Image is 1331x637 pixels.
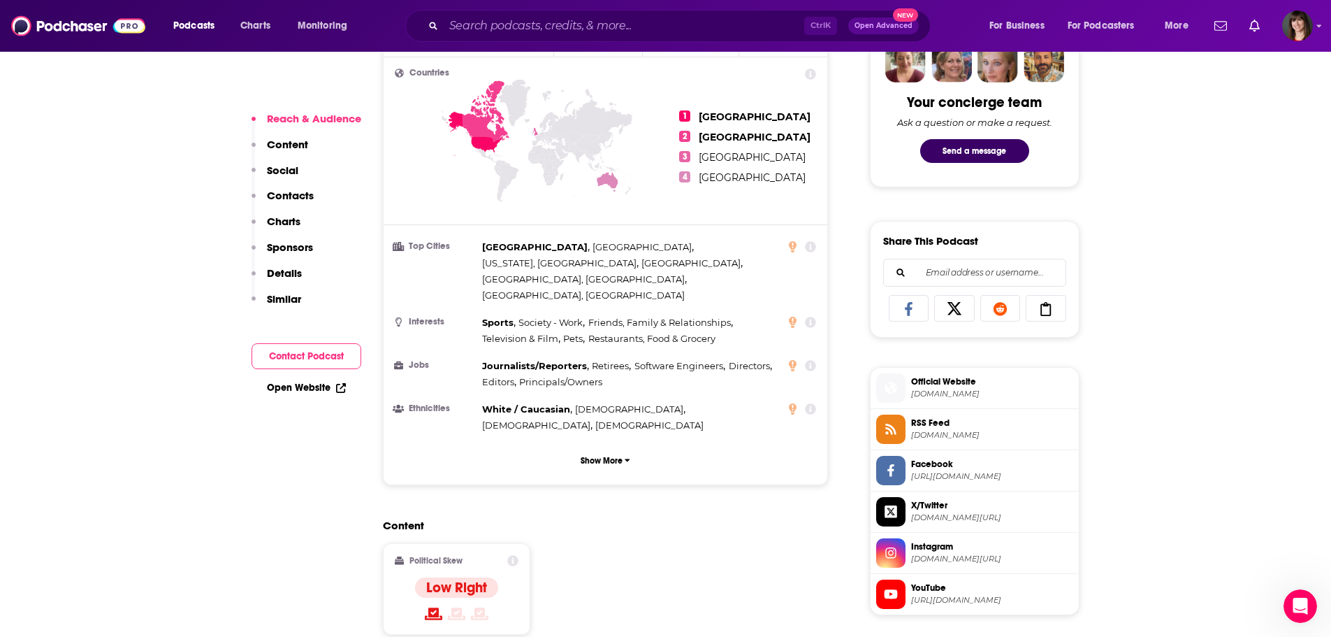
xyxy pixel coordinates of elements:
span: [DEMOGRAPHIC_DATA] [482,420,590,431]
iframe: Intercom live chat [1283,589,1317,623]
p: Details [267,266,302,280]
span: 3 [679,151,690,162]
span: 2 [679,131,690,142]
div: Your concierge team [907,94,1042,111]
a: RSS Feed[DOMAIN_NAME] [876,415,1073,444]
span: RSS Feed [911,417,1073,429]
span: X/Twitter [911,499,1073,512]
span: , [563,331,585,347]
p: Content [267,138,308,151]
h3: Jobs [395,361,477,370]
span: , [482,255,639,271]
span: Directors [729,360,770,371]
p: Similar [267,292,301,306]
button: open menu [1059,15,1155,37]
h2: Content [383,519,817,532]
span: , [575,401,685,417]
span: , [482,374,516,390]
span: [GEOGRAPHIC_DATA] [699,171,806,184]
h3: Share This Podcast [883,234,978,248]
div: Search followers [883,259,1066,287]
span: https://www.youtube.com/@VeteranTrashTalk [911,595,1073,606]
img: Jules Profile [977,42,1018,83]
button: open menu [288,15,365,37]
button: Sponsors [252,241,313,266]
span: Journalists/Reporters [482,360,587,371]
a: Facebook[URL][DOMAIN_NAME] [876,456,1073,485]
span: Principals/Owners [519,376,602,387]
span: Charts [240,16,270,36]
a: Official Website[DOMAIN_NAME] [876,373,1073,403]
span: Monitoring [298,16,347,36]
span: 4 [679,171,690,182]
span: [GEOGRAPHIC_DATA] [641,257,741,269]
span: Editors [482,376,514,387]
span: twitter.com/veteran_talk [911,513,1073,523]
img: Jon Profile [1024,42,1064,83]
a: Open Website [267,382,346,394]
h3: Ethnicities [395,404,477,413]
p: Reach & Audience [267,112,361,125]
button: open menu [1155,15,1206,37]
span: Restaurants, Food & Grocery [588,333,715,344]
span: Software Engineers [634,360,723,371]
span: [GEOGRAPHIC_DATA] [482,241,588,252]
a: Share on Reddit [980,295,1021,322]
input: Search podcasts, credits, & more... [444,15,804,37]
span: Television & Film [482,333,558,344]
span: https://www.facebook.com/veterantrashtalk [911,471,1073,482]
span: [US_STATE], [GEOGRAPHIC_DATA] [482,257,637,269]
span: Official Website [911,375,1073,388]
button: Charts [252,215,300,241]
span: [GEOGRAPHIC_DATA], [GEOGRAPHIC_DATA] [482,273,685,285]
button: Open AdvancedNew [848,17,919,34]
span: Logged in as AKChaney [1282,10,1313,41]
span: [GEOGRAPHIC_DATA] [592,241,692,252]
p: Social [267,164,298,177]
span: More [1165,16,1188,36]
span: Pets [563,333,583,344]
img: User Profile [1282,10,1313,41]
h3: Interests [395,317,477,327]
img: Podchaser - Follow, Share and Rate Podcasts [11,13,145,39]
span: , [641,255,743,271]
a: Show notifications dropdown [1244,14,1265,38]
span: YouTube [911,582,1073,594]
span: , [588,315,733,331]
span: , [634,358,725,374]
span: , [592,358,631,374]
span: Countries [409,69,449,78]
span: Ctrl K [804,17,837,35]
span: , [482,331,560,347]
span: [GEOGRAPHIC_DATA], [GEOGRAPHIC_DATA] [482,289,685,301]
a: Copy Link [1026,295,1066,322]
button: Show More [395,448,817,473]
span: Society - Work [518,317,583,328]
span: Facebook [911,458,1073,471]
div: Ask a question or make a request. [897,117,1052,128]
button: Social [252,164,298,189]
span: , [729,358,772,374]
span: Sports [482,317,514,328]
span: [GEOGRAPHIC_DATA] [699,131,810,143]
button: Content [252,138,308,164]
button: Details [252,266,302,292]
span: [DEMOGRAPHIC_DATA] [595,420,704,431]
span: , [482,239,590,255]
span: New [893,8,918,22]
h4: Low Right [426,579,487,596]
span: White / Caucasian [482,403,570,415]
span: veterantrashtalk.com [911,389,1073,399]
a: YouTube[URL][DOMAIN_NAME] [876,580,1073,609]
p: Sponsors [267,241,313,254]
button: open menu [163,15,233,37]
button: Reach & Audience [252,112,361,138]
span: , [518,315,585,331]
button: Similar [252,292,301,318]
span: instagram.com/veterantrashtalk [911,554,1073,564]
span: , [592,239,694,255]
h2: Political Skew [409,556,463,566]
a: Share on X/Twitter [934,295,975,322]
img: Barbara Profile [931,42,972,83]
